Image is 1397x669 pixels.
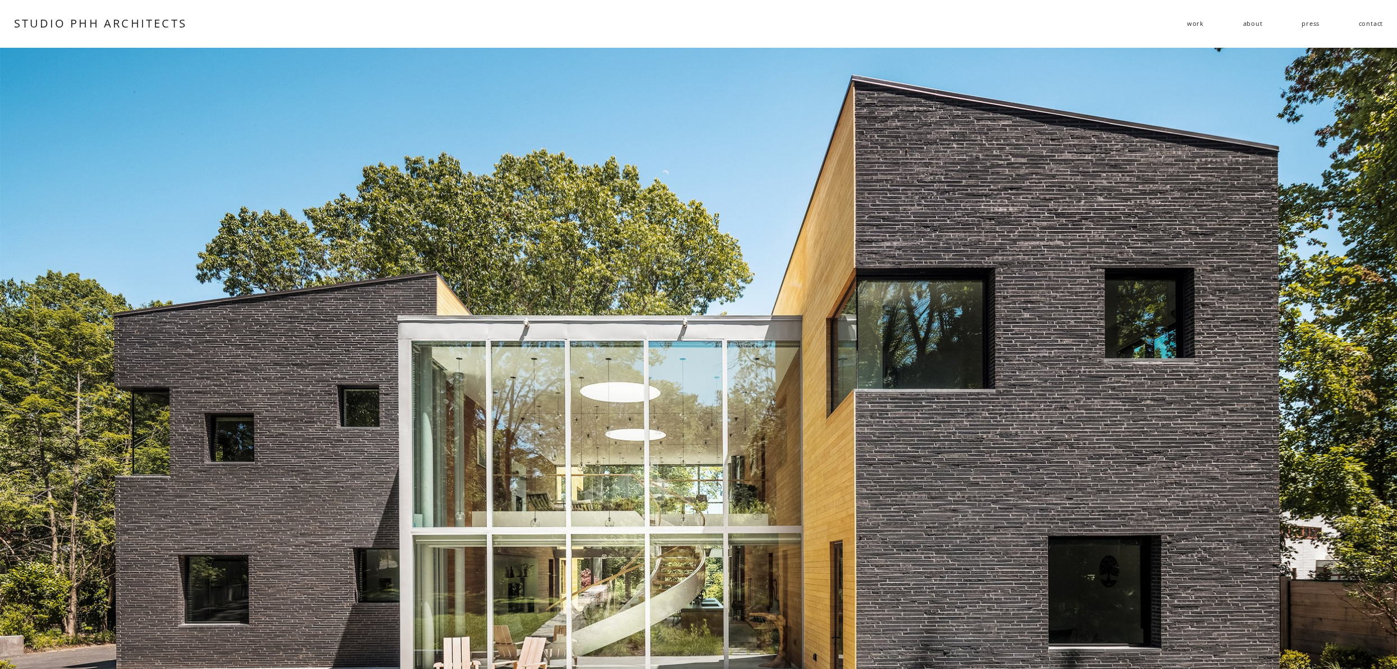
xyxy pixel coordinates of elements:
a: STUDIO PHH ARCHITECTS [14,16,187,31]
a: press [1302,15,1320,32]
a: folder dropdown [1187,15,1204,32]
a: about [1243,15,1263,32]
a: contact [1359,15,1383,32]
span: work [1187,16,1204,31]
